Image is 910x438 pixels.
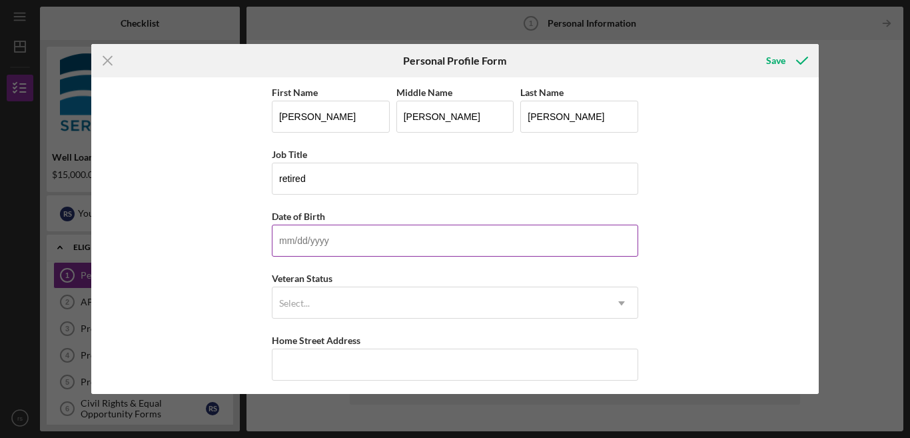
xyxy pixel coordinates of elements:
h6: Personal Profile Form [403,55,506,67]
div: Select... [279,298,310,309]
label: Job Title [272,149,307,160]
input: mm/dd/yyyy [272,225,638,257]
button: Save [753,47,819,74]
div: Save [766,47,785,74]
label: Date of Birth [272,211,325,222]
label: Last Name [520,87,564,98]
label: Home Street Address [272,335,360,346]
label: Middle Name [396,87,452,98]
label: First Name [272,87,318,98]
